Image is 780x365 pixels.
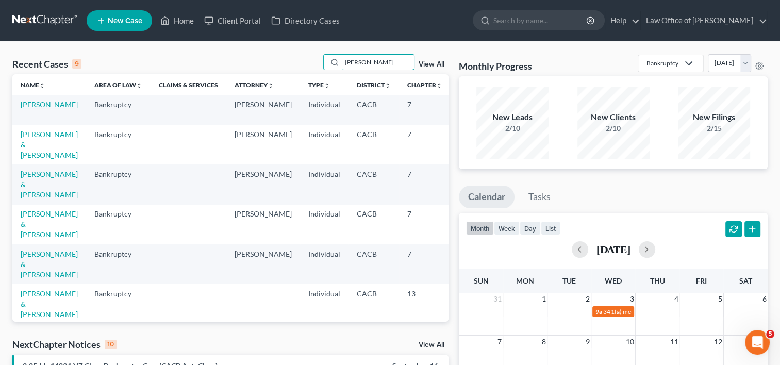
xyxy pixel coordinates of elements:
a: Districtunfold_more [357,81,391,89]
a: Law Office of [PERSON_NAME] [641,11,767,30]
td: 7 [399,125,451,164]
a: Tasks [519,186,560,208]
td: [PERSON_NAME] [226,95,300,124]
span: Sat [739,276,752,285]
a: Attorneyunfold_more [235,81,274,89]
button: week [494,221,520,235]
td: Individual [300,244,348,284]
input: Search by name... [342,55,414,70]
span: Tue [562,276,576,285]
i: unfold_more [436,82,442,89]
a: Chapterunfold_more [407,81,442,89]
span: Fri [696,276,707,285]
div: 2/15 [678,123,750,134]
div: 10 [105,340,117,349]
span: 7 [496,336,503,348]
td: CACB [348,244,399,284]
iframe: Intercom live chat [745,330,770,355]
td: CACB [348,164,399,204]
a: [PERSON_NAME] & [PERSON_NAME] [21,170,78,199]
td: CACB [348,205,399,244]
td: [PERSON_NAME] [226,125,300,164]
i: unfold_more [385,82,391,89]
td: Individual [300,205,348,244]
div: Bankruptcy [646,59,678,68]
span: 9 [585,336,591,348]
td: CACB [348,125,399,164]
input: Search by name... [493,11,588,30]
td: [PERSON_NAME] [226,205,300,244]
td: Individual [300,95,348,124]
span: 341(a) meeting for [PERSON_NAME] [603,308,703,316]
a: View All [419,341,444,349]
td: CACB [348,284,399,324]
td: Individual [300,284,348,324]
span: 2 [585,293,591,305]
td: Bankruptcy [86,164,151,204]
td: Individual [300,164,348,204]
span: 8 [541,336,547,348]
span: 3 [629,293,635,305]
div: 9 [72,59,81,69]
a: [PERSON_NAME] & [PERSON_NAME] [21,209,78,239]
span: Wed [605,276,622,285]
td: 7 [399,164,451,204]
a: Home [155,11,199,30]
span: Mon [516,276,534,285]
a: Client Portal [199,11,266,30]
td: Individual [300,125,348,164]
span: 5 [717,293,723,305]
span: 5 [766,330,774,338]
a: Area of Lawunfold_more [94,81,142,89]
a: [PERSON_NAME] [21,100,78,109]
td: Bankruptcy [86,125,151,164]
a: Nameunfold_more [21,81,45,89]
div: New Clients [577,111,650,123]
td: 13 [399,284,451,324]
span: 6 [761,293,768,305]
button: day [520,221,541,235]
span: Thu [650,276,665,285]
td: Bankruptcy [86,95,151,124]
td: Bankruptcy [86,284,151,324]
h2: [DATE] [596,244,630,255]
a: Help [605,11,640,30]
a: Calendar [459,186,515,208]
td: [PERSON_NAME] [226,164,300,204]
div: 2/10 [577,123,650,134]
td: CACB [348,95,399,124]
span: 9a [595,308,602,316]
span: New Case [108,17,142,25]
span: Sun [474,276,489,285]
td: 7 [399,205,451,244]
h3: Monthly Progress [459,60,532,72]
button: month [466,221,494,235]
div: New Leads [476,111,549,123]
a: [PERSON_NAME] & [PERSON_NAME] [21,289,78,319]
i: unfold_more [324,82,330,89]
a: [PERSON_NAME] & [PERSON_NAME] [21,130,78,159]
span: 11 [669,336,679,348]
td: Bankruptcy [86,205,151,244]
i: unfold_more [39,82,45,89]
td: Bankruptcy [86,244,151,284]
div: New Filings [678,111,750,123]
span: 31 [492,293,503,305]
td: [PERSON_NAME] [226,244,300,284]
td: 7 [399,95,451,124]
span: 12 [713,336,723,348]
div: Recent Cases [12,58,81,70]
div: 2/10 [476,123,549,134]
a: [PERSON_NAME] & [PERSON_NAME] [21,250,78,279]
i: unfold_more [268,82,274,89]
th: Claims & Services [151,74,226,95]
button: list [541,221,560,235]
span: 4 [673,293,679,305]
td: 7 [399,244,451,284]
span: 10 [625,336,635,348]
a: Directory Cases [266,11,345,30]
a: View All [419,61,444,68]
div: NextChapter Notices [12,338,117,351]
a: Typeunfold_more [308,81,330,89]
i: unfold_more [136,82,142,89]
